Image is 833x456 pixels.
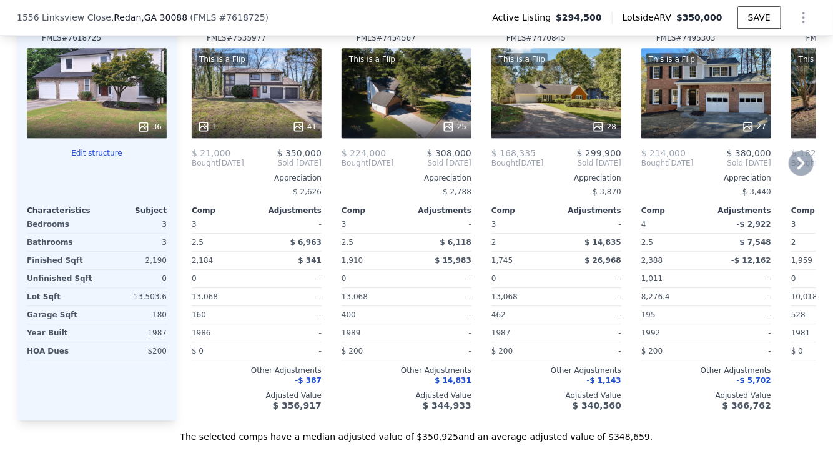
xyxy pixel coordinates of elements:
[342,365,471,375] div: Other Adjustments
[709,288,771,305] div: -
[641,158,694,168] div: [DATE]
[491,310,506,319] span: 462
[559,270,621,287] div: -
[259,270,322,287] div: -
[99,252,167,269] div: 2,190
[192,158,244,168] div: [DATE]
[342,347,363,355] span: $ 200
[259,216,322,233] div: -
[99,216,167,233] div: 3
[192,158,219,168] span: Bought
[207,33,266,43] div: FMLS # 7535977
[737,376,771,385] span: -$ 5,702
[491,220,496,229] span: 3
[641,365,771,375] div: Other Adjustments
[491,148,536,158] span: $ 168,335
[290,238,322,247] span: $ 6,963
[641,173,771,183] div: Appreciation
[192,310,206,319] span: 160
[342,324,404,342] div: 1989
[584,238,621,247] span: $ 14,835
[584,256,621,265] span: $ 26,968
[407,206,471,216] div: Adjustments
[192,324,254,342] div: 1986
[192,220,197,229] span: 3
[17,420,816,443] div: The selected comps have a median adjusted value of $350,925 and an average adjusted value of $348...
[791,256,812,265] span: 1,959
[791,5,816,30] button: Show Options
[491,347,513,355] span: $ 200
[99,324,167,342] div: 1987
[709,306,771,324] div: -
[423,400,471,410] span: $ 344,933
[491,274,496,283] span: 0
[440,238,471,247] span: $ 6,118
[641,310,656,319] span: 195
[342,390,471,400] div: Adjusted Value
[496,53,548,66] div: This is a Flip
[559,288,621,305] div: -
[440,187,471,196] span: -$ 2,788
[27,270,94,287] div: Unfinished Sqft
[192,390,322,400] div: Adjusted Value
[192,148,230,158] span: $ 21,000
[590,187,621,196] span: -$ 3,870
[27,288,94,305] div: Lot Sqft
[742,121,766,133] div: 27
[727,148,771,158] span: $ 380,000
[791,274,796,283] span: 0
[342,256,363,265] span: 1,910
[791,220,796,229] span: 3
[141,12,187,22] span: , GA 30088
[192,292,218,301] span: 13,068
[740,187,771,196] span: -$ 3,440
[192,365,322,375] div: Other Adjustments
[709,270,771,287] div: -
[342,274,347,283] span: 0
[791,310,806,319] span: 528
[592,121,616,133] div: 28
[259,306,322,324] div: -
[192,173,322,183] div: Appreciation
[192,274,197,283] span: 0
[192,234,254,251] div: 2.5
[646,53,697,66] div: This is a Flip
[506,33,566,43] div: FMLS # 7470845
[641,206,706,216] div: Comp
[259,342,322,360] div: -
[394,158,471,168] span: Sold [DATE]
[192,347,204,355] span: $ 0
[342,148,386,158] span: $ 224,000
[99,270,167,287] div: 0
[27,234,94,251] div: Bathrooms
[656,33,716,43] div: FMLS # 7495303
[577,148,621,158] span: $ 299,900
[641,234,704,251] div: 2.5
[559,306,621,324] div: -
[544,158,621,168] span: Sold [DATE]
[259,288,322,305] div: -
[194,12,217,22] span: FMLS
[737,6,781,29] button: SAVE
[111,11,187,24] span: , Redan
[295,376,322,385] span: -$ 387
[197,121,217,133] div: 1
[292,121,317,133] div: 41
[357,33,416,43] div: FMLS # 7454567
[427,148,471,158] span: $ 308,000
[342,158,368,168] span: Bought
[491,158,544,168] div: [DATE]
[435,256,471,265] span: $ 15,983
[27,216,94,233] div: Bedrooms
[409,270,471,287] div: -
[740,238,771,247] span: $ 7,548
[435,376,471,385] span: $ 14,831
[347,53,398,66] div: This is a Flip
[731,256,771,265] span: -$ 12,162
[737,220,771,229] span: -$ 2,922
[42,33,101,43] div: FMLS # 7618725
[587,376,621,385] span: -$ 1,143
[259,324,322,342] div: -
[709,324,771,342] div: -
[197,53,248,66] div: This is a Flip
